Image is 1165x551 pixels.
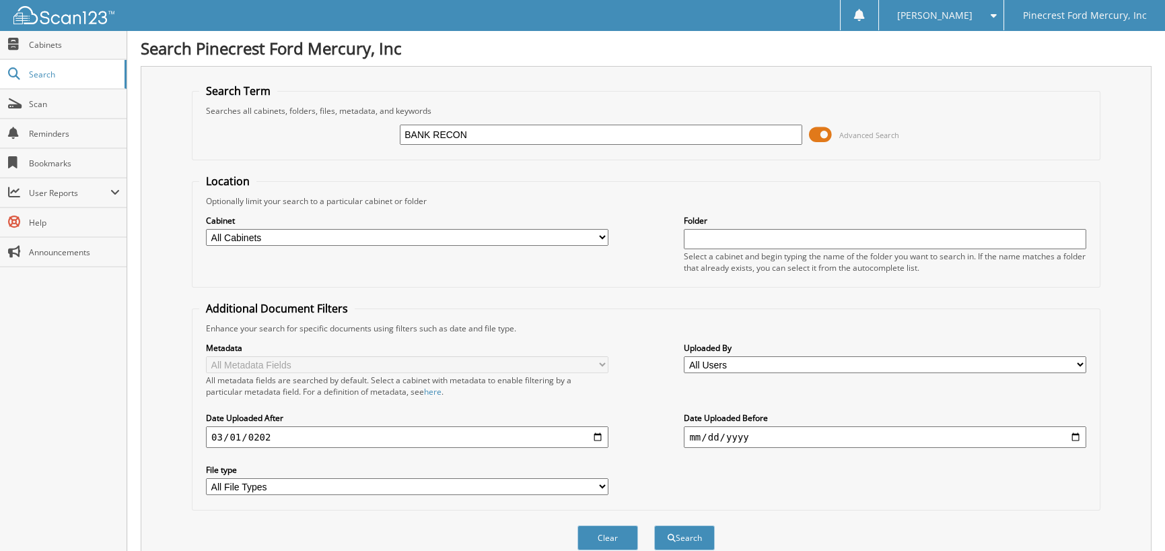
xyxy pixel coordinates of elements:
span: [PERSON_NAME] [897,11,973,20]
span: Pinecrest Ford Mercury, Inc [1023,11,1147,20]
label: Metadata [206,342,608,354]
span: Scan [29,98,120,110]
div: Optionally limit your search to a particular cabinet or folder [199,195,1093,207]
img: scan123-logo-white.svg [13,6,114,24]
label: Date Uploaded After [206,412,608,424]
a: here [424,386,442,397]
span: Reminders [29,128,120,139]
h1: Search Pinecrest Ford Mercury, Inc [141,37,1152,59]
button: Search [654,525,715,550]
legend: Additional Document Filters [199,301,355,316]
span: Help [29,217,120,228]
div: All metadata fields are searched by default. Select a cabinet with metadata to enable filtering b... [206,375,608,397]
span: User Reports [29,187,110,199]
label: Uploaded By [684,342,1086,354]
label: Cabinet [206,215,608,226]
span: Advanced Search [839,130,899,140]
input: end [684,426,1086,448]
span: Bookmarks [29,158,120,169]
legend: Location [199,174,256,189]
span: Search [29,69,118,80]
span: Cabinets [29,39,120,51]
div: Select a cabinet and begin typing the name of the folder you want to search in. If the name match... [684,251,1086,273]
label: Date Uploaded Before [684,412,1086,424]
iframe: Chat Widget [1098,486,1165,551]
div: Searches all cabinets, folders, files, metadata, and keywords [199,105,1093,117]
legend: Search Term [199,84,277,98]
button: Clear [577,525,638,550]
label: Folder [684,215,1086,226]
span: Announcements [29,247,120,258]
label: File type [206,464,608,476]
div: Enhance your search for specific documents using filters such as date and file type. [199,323,1093,334]
input: start [206,426,608,448]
